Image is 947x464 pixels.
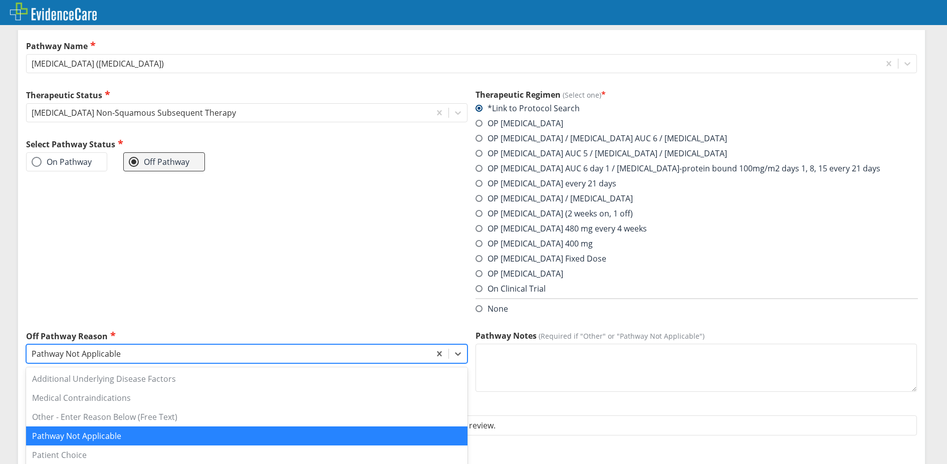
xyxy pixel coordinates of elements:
label: OP [MEDICAL_DATA] AUC 6 day 1 / [MEDICAL_DATA]-protein bound 100mg/m2 days 1, 8, 15 every 21 days [476,163,880,174]
label: *Link to Protocol Search [476,103,580,114]
label: OP [MEDICAL_DATA] AUC 5 / [MEDICAL_DATA] / [MEDICAL_DATA] [476,148,727,159]
h3: Therapeutic Regimen [476,89,917,100]
label: OP [MEDICAL_DATA] 480 mg every 4 weeks [476,223,647,234]
label: Off Pathway Reason [26,330,467,342]
span: (Select one) [563,90,601,100]
div: [MEDICAL_DATA] Non-Squamous Subsequent Therapy [32,107,236,118]
span: (Required if "Other" or "Pathway Not Applicable") [539,331,704,341]
h2: Select Pathway Status [26,138,467,150]
label: On Clinical Trial [476,283,546,294]
div: Other - Enter Reason Below (Free Text) [26,407,467,426]
div: Pathway Not Applicable [26,426,467,445]
label: Off Pathway [129,157,189,167]
label: OP [MEDICAL_DATA] / [MEDICAL_DATA] [476,193,633,204]
label: OP [MEDICAL_DATA] 400 mg [476,238,593,249]
img: EvidenceCare [10,3,97,21]
label: Therapeutic Status [26,89,467,101]
label: OP [MEDICAL_DATA] every 21 days [476,178,616,189]
div: [MEDICAL_DATA] ([MEDICAL_DATA]) [32,58,164,69]
label: OP [MEDICAL_DATA] [476,118,563,129]
div: Pathway Not Applicable [32,348,121,359]
div: Additional Underlying Disease Factors [26,369,467,388]
div: Medical Contraindications [26,388,467,407]
label: OP [MEDICAL_DATA] [476,268,563,279]
label: None [476,303,508,314]
label: OP [MEDICAL_DATA] Fixed Dose [476,253,606,264]
label: Pathway Notes [476,330,917,341]
label: OP [MEDICAL_DATA] (2 weeks on, 1 off) [476,208,633,219]
label: OP [MEDICAL_DATA] / [MEDICAL_DATA] AUC 6 / [MEDICAL_DATA] [476,133,727,144]
label: On Pathway [32,157,92,167]
label: Pathway Name [26,40,917,52]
